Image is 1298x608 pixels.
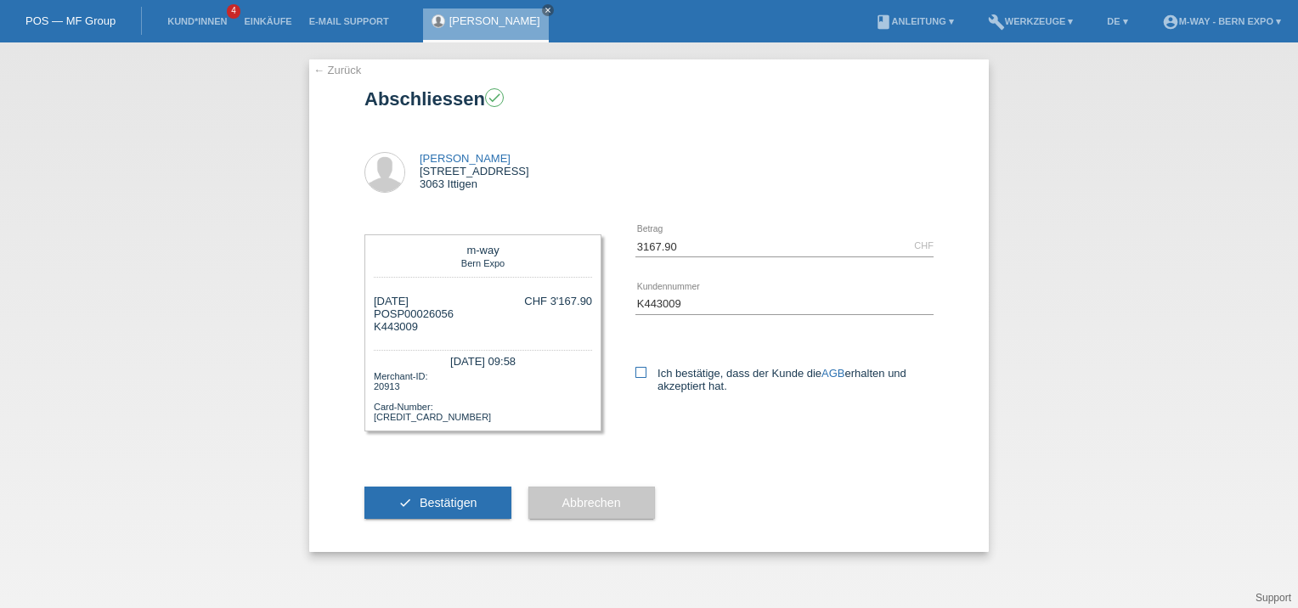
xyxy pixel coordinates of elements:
[374,295,454,333] div: [DATE] POSP00026056
[398,496,412,509] i: check
[227,4,240,19] span: 4
[914,240,934,251] div: CHF
[1256,592,1291,604] a: Support
[374,350,592,369] div: [DATE] 09:58
[420,152,529,190] div: [STREET_ADDRESS] 3063 Ittigen
[235,16,300,26] a: Einkäufe
[159,16,235,26] a: Kund*innen
[374,369,592,422] div: Merchant-ID: 20913 Card-Number: [CREDIT_CARD_NUMBER]
[378,244,588,256] div: m-way
[635,367,934,392] label: Ich bestätige, dass der Kunde die erhalten und akzeptiert hat.
[988,14,1005,31] i: build
[364,487,511,519] button: check Bestätigen
[562,496,621,509] span: Abbrechen
[449,14,540,27] a: [PERSON_NAME]
[875,14,892,31] i: book
[420,152,511,165] a: [PERSON_NAME]
[378,256,588,268] div: Bern Expo
[364,88,934,110] h1: Abschliessen
[1162,14,1179,31] i: account_circle
[313,64,361,76] a: ← Zurück
[1154,16,1290,26] a: account_circlem-way - Bern Expo ▾
[487,90,502,105] i: check
[528,487,655,519] button: Abbrechen
[301,16,398,26] a: E-Mail Support
[1098,16,1136,26] a: DE ▾
[544,6,552,14] i: close
[524,295,592,307] div: CHF 3'167.90
[542,4,554,16] a: close
[25,14,116,27] a: POS — MF Group
[979,16,1082,26] a: buildWerkzeuge ▾
[866,16,962,26] a: bookAnleitung ▾
[821,367,844,380] a: AGB
[420,496,477,509] span: Bestätigen
[374,320,418,333] span: K443009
